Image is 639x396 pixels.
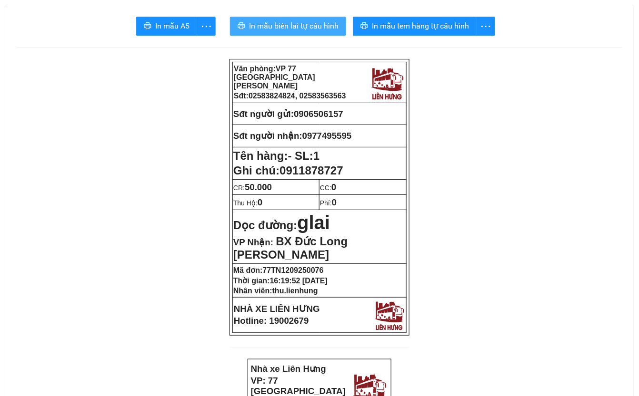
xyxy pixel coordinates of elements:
button: printerIn mẫu tem hàng tự cấu hình [353,17,477,36]
span: 0 [331,182,336,192]
span: 0977495595 [302,131,352,141]
span: printer [144,22,151,31]
span: - SL: [288,149,320,162]
span: 0911878727 [280,164,343,177]
strong: Sđt người nhận: [233,131,302,141]
strong: Sđt: [234,92,346,100]
span: In mẫu A5 [155,20,190,32]
button: more [476,17,495,36]
button: printerIn mẫu biên lai tự cấu hình [230,17,346,36]
span: printer [238,22,245,31]
strong: NHÀ XE LIÊN HƯNG [234,304,320,314]
strong: Thời gian: [233,277,328,285]
span: more [197,20,215,32]
span: 0906506157 [294,109,343,119]
span: BX Đức Long [PERSON_NAME] [233,235,348,261]
strong: Tên hàng: [233,149,319,162]
span: 0 [332,197,337,207]
button: more [197,17,216,36]
strong: Mã đơn: [233,266,324,274]
img: logo [373,299,406,331]
span: CR: [233,184,272,192]
strong: Sđt người gửi: [233,109,294,119]
span: VP 77 [GEOGRAPHIC_DATA][PERSON_NAME] [234,65,315,90]
span: 50.000 [245,182,272,192]
img: logo [369,65,405,101]
span: Ghi chú: [233,164,343,177]
strong: Nhân viên: [233,287,318,295]
span: 02583824824, 02583563563 [249,92,346,100]
strong: Dọc đường: [233,219,330,232]
span: In mẫu biên lai tự cấu hình [249,20,339,32]
span: VP Nhận: [233,237,273,247]
span: Thu Hộ: [233,199,262,207]
span: CC: [320,184,337,192]
strong: Nhà xe Liên Hưng [251,364,326,374]
span: In mẫu tem hàng tự cấu hình [372,20,469,32]
span: Phí: [320,199,337,207]
span: 0 [258,197,262,207]
span: 16:19:52 [DATE] [270,277,328,285]
span: thu.lienhung [272,287,318,295]
strong: Văn phòng: [234,65,315,90]
span: 1 [313,149,319,162]
span: printer [360,22,368,31]
strong: Hotline: 19002679 [234,316,309,326]
span: glai [297,212,330,233]
span: more [477,20,495,32]
span: 77TN1209250076 [263,266,324,274]
button: printerIn mẫu A5 [136,17,197,36]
